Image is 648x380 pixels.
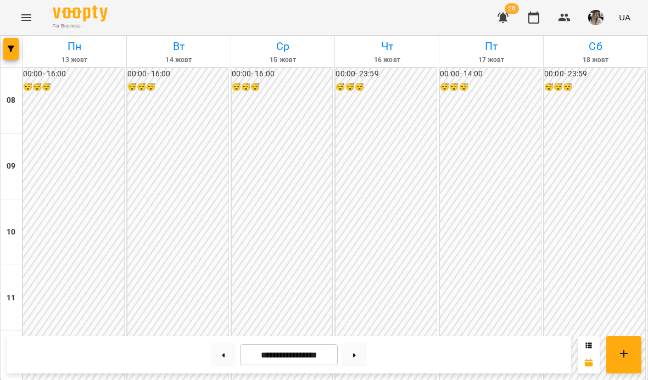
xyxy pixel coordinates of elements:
[7,94,15,107] h6: 08
[53,23,108,30] span: For Business
[23,81,124,93] h6: 😴😴😴
[505,3,519,14] span: 28
[337,55,437,65] h6: 16 жовт
[127,81,228,93] h6: 😴😴😴
[544,81,645,93] h6: 😴😴😴
[440,81,541,93] h6: 😴😴😴
[441,55,541,65] h6: 17 жовт
[127,68,228,80] h6: 00:00 - 16:00
[129,55,229,65] h6: 14 жовт
[336,68,437,80] h6: 00:00 - 23:59
[619,12,630,23] span: UA
[7,160,15,172] h6: 09
[7,292,15,304] h6: 11
[336,81,437,93] h6: 😴😴😴
[337,38,437,55] h6: Чт
[545,55,646,65] h6: 18 жовт
[233,55,333,65] h6: 15 жовт
[233,38,333,55] h6: Ср
[24,38,125,55] h6: Пн
[24,55,125,65] h6: 13 жовт
[440,68,541,80] h6: 00:00 - 14:00
[544,68,645,80] h6: 00:00 - 23:59
[441,38,541,55] h6: Пт
[13,4,40,31] button: Menu
[232,81,333,93] h6: 😴😴😴
[232,68,333,80] h6: 00:00 - 16:00
[23,68,124,80] h6: 00:00 - 16:00
[129,38,229,55] h6: Вт
[7,226,15,238] h6: 10
[545,38,646,55] h6: Сб
[615,7,635,27] button: UA
[588,10,604,25] img: 62777e0a3710a3fc6955d12000d5c6b1.jpeg
[53,5,108,21] img: Voopty Logo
